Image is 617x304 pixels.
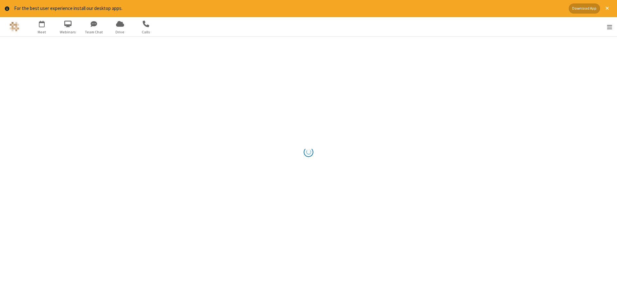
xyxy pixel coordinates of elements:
[108,29,132,35] span: Drive
[134,29,158,35] span: Calls
[56,29,80,35] span: Webinars
[14,5,564,12] div: For the best user experience install our desktop apps.
[569,4,600,13] button: Download App
[602,4,612,13] button: Close alert
[30,29,54,35] span: Meet
[82,29,106,35] span: Team Chat
[2,17,26,36] button: Logo
[10,22,19,31] img: QA Selenium DO NOT DELETE OR CHANGE
[599,17,617,36] div: Open menu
